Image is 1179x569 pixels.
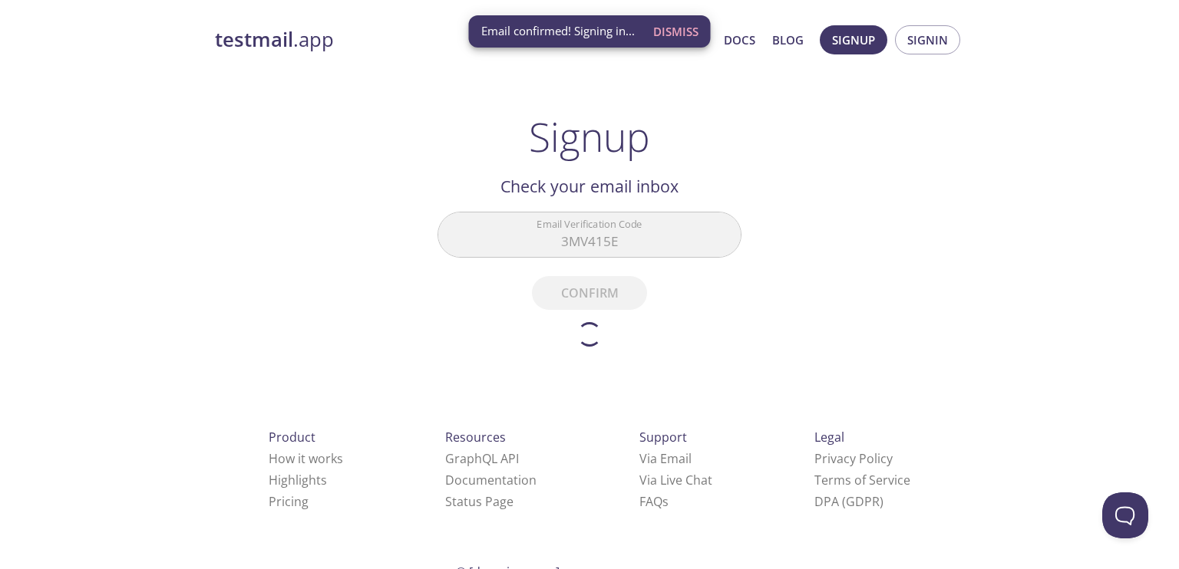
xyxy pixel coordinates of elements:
a: Highlights [269,472,327,488]
a: Documentation [445,472,537,488]
a: Blog [772,30,804,50]
h1: Signup [529,113,650,160]
a: Via Live Chat [639,472,712,488]
a: DPA (GDPR) [814,493,883,510]
button: Dismiss [647,17,705,46]
strong: testmail [215,26,293,53]
a: testmail.app [215,27,576,53]
button: Signin [895,25,960,54]
a: FAQ [639,493,669,510]
span: Signup [832,30,875,50]
span: Product [269,429,315,446]
a: GraphQL API [445,450,519,467]
a: Privacy Policy [814,450,893,467]
span: Signin [907,30,948,50]
span: Email confirmed! Signing in... [481,23,635,39]
a: Pricing [269,493,309,510]
a: Via Email [639,450,692,467]
button: Signup [820,25,887,54]
span: Legal [814,429,844,446]
iframe: Help Scout Beacon - Open [1102,492,1148,538]
a: Status Page [445,493,514,510]
a: Terms of Service [814,472,910,488]
span: Resources [445,429,506,446]
a: How it works [269,450,343,467]
a: Docs [724,30,755,50]
span: s [662,493,669,510]
h2: Check your email inbox [438,173,741,199]
span: Dismiss [653,21,698,41]
span: Support [639,429,687,446]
